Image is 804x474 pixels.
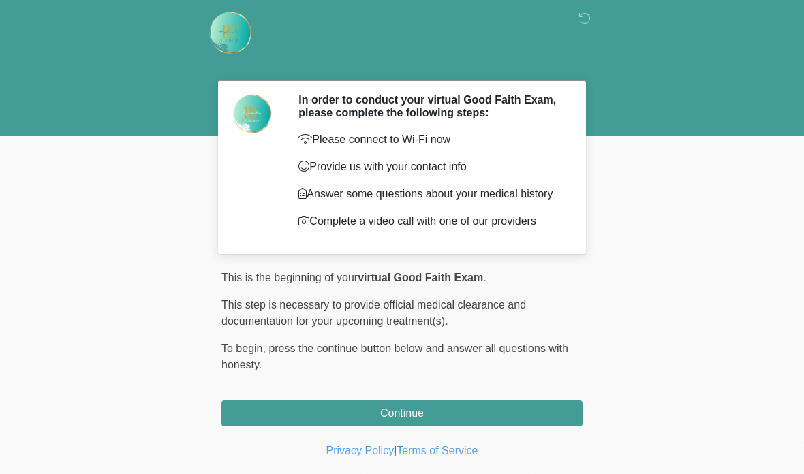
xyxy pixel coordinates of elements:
[298,186,562,202] p: Answer some questions about your medical history
[483,272,486,283] span: .
[298,159,562,175] p: Provide us with your contact info
[358,272,483,283] strong: virtual Good Faith Exam
[232,93,273,134] img: Agent Avatar
[394,445,397,456] a: |
[298,131,562,148] p: Please connect to Wi-Fi now
[221,299,526,327] span: This step is necessary to provide official medical clearance and documentation for your upcoming ...
[326,445,395,456] a: Privacy Policy
[298,93,562,119] h2: In order to conduct your virtual Good Faith Exam, please complete the following steps:
[298,213,562,230] p: Complete a video call with one of our providers
[221,272,358,283] span: This is the beginning of your
[221,343,568,370] span: press the continue button below and answer all questions with honesty.
[208,10,253,55] img: Rehydrate Aesthetics & Wellness Logo
[397,445,478,456] a: Terms of Service
[221,343,268,354] span: To begin,
[221,400,583,426] button: Continue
